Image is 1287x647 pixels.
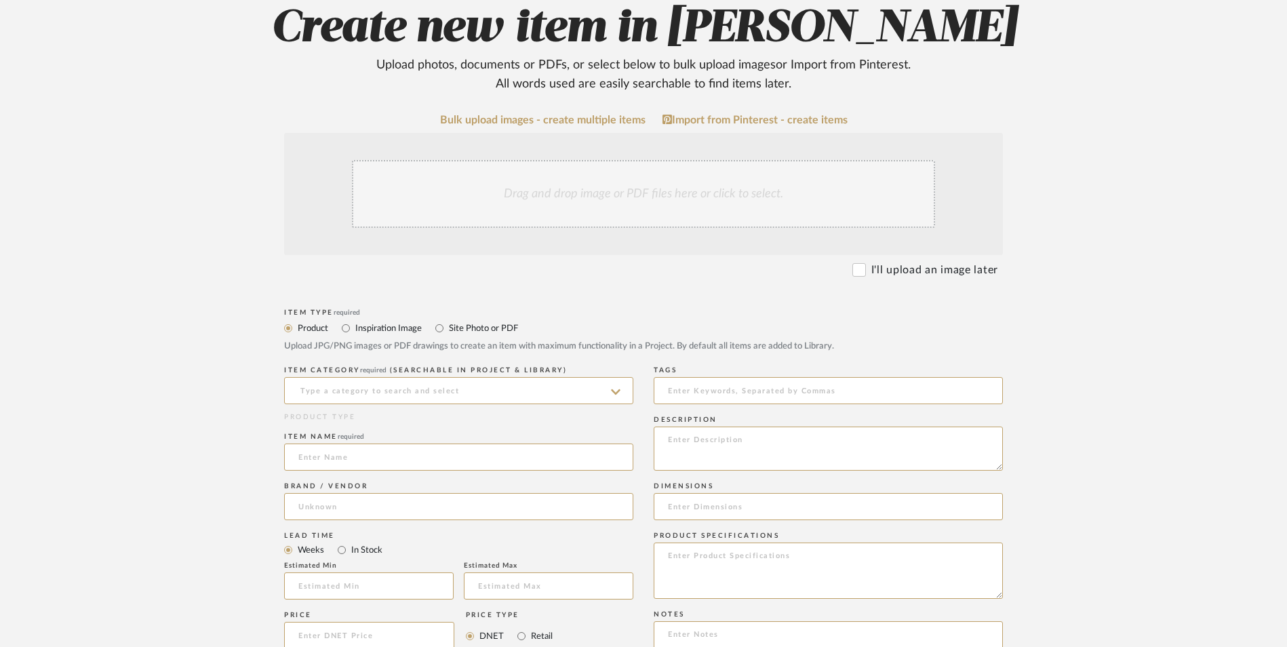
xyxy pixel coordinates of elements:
[284,444,633,471] input: Enter Name
[464,572,633,600] input: Estimated Max
[530,629,553,644] label: Retail
[284,340,1003,353] div: Upload JPG/PNG images or PDF drawings to create an item with maximum functionality in a Project. ...
[654,532,1003,540] div: Product Specifications
[871,262,998,278] label: I'll upload an image later
[654,482,1003,490] div: Dimensions
[284,366,633,374] div: ITEM CATEGORY
[390,367,568,374] span: (Searchable in Project & Library)
[284,532,633,540] div: Lead Time
[365,56,922,94] div: Upload photos, documents or PDFs, or select below to bulk upload images or Import from Pinterest ...
[654,377,1003,404] input: Enter Keywords, Separated by Commas
[212,1,1075,94] h2: Create new item in [PERSON_NAME]
[284,309,1003,317] div: Item Type
[466,611,553,619] div: Price Type
[284,433,633,441] div: Item name
[360,367,387,374] span: required
[284,493,633,520] input: Unknown
[654,416,1003,424] div: Description
[478,629,504,644] label: DNET
[440,115,646,126] a: Bulk upload images - create multiple items
[284,319,1003,336] mat-radio-group: Select item type
[284,482,633,490] div: Brand / Vendor
[284,541,633,558] mat-radio-group: Select item type
[350,543,382,557] label: In Stock
[296,543,324,557] label: Weeks
[654,366,1003,374] div: Tags
[654,493,1003,520] input: Enter Dimensions
[662,114,848,126] a: Import from Pinterest - create items
[284,377,633,404] input: Type a category to search and select
[296,321,328,336] label: Product
[284,562,454,570] div: Estimated Min
[284,572,454,600] input: Estimated Min
[338,433,364,440] span: required
[354,321,422,336] label: Inspiration Image
[464,562,633,570] div: Estimated Max
[284,611,454,619] div: Price
[448,321,518,336] label: Site Photo or PDF
[654,610,1003,619] div: Notes
[334,309,360,316] span: required
[284,412,633,423] div: PRODUCT TYPE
